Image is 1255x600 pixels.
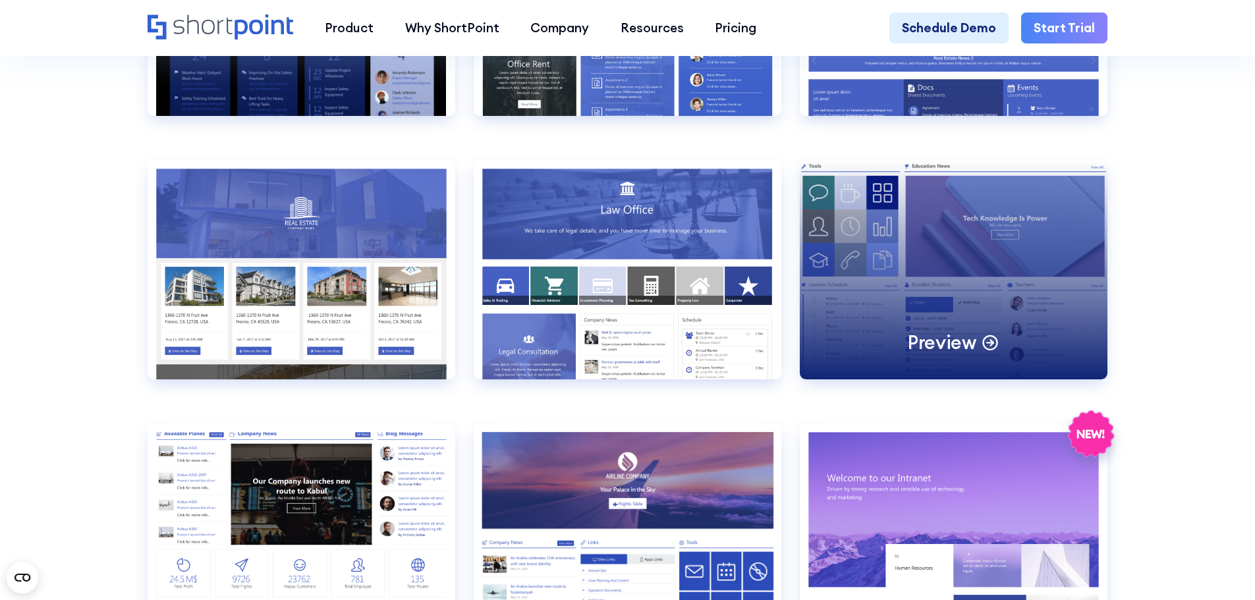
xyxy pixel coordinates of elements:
div: Pricing [715,18,756,38]
a: Pricing [700,13,773,44]
button: Open CMP widget [7,562,38,593]
a: Product [309,13,389,44]
a: Schedule Demo [889,13,1009,44]
div: Product [325,18,374,38]
div: Why ShortPoint [405,18,499,38]
p: Preview [908,330,976,354]
a: Start Trial [1021,13,1107,44]
a: Why ShortPoint [389,13,515,44]
a: Resources [605,13,700,44]
a: Company [515,13,605,44]
a: Home [148,14,293,41]
a: Employees Directory 2Preview [800,160,1107,404]
div: Company [530,18,589,38]
iframe: Chat Widget [1189,537,1255,600]
div: Resources [621,18,684,38]
a: Employees Directory 1 [474,160,781,404]
a: Documents 3 [148,160,455,404]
